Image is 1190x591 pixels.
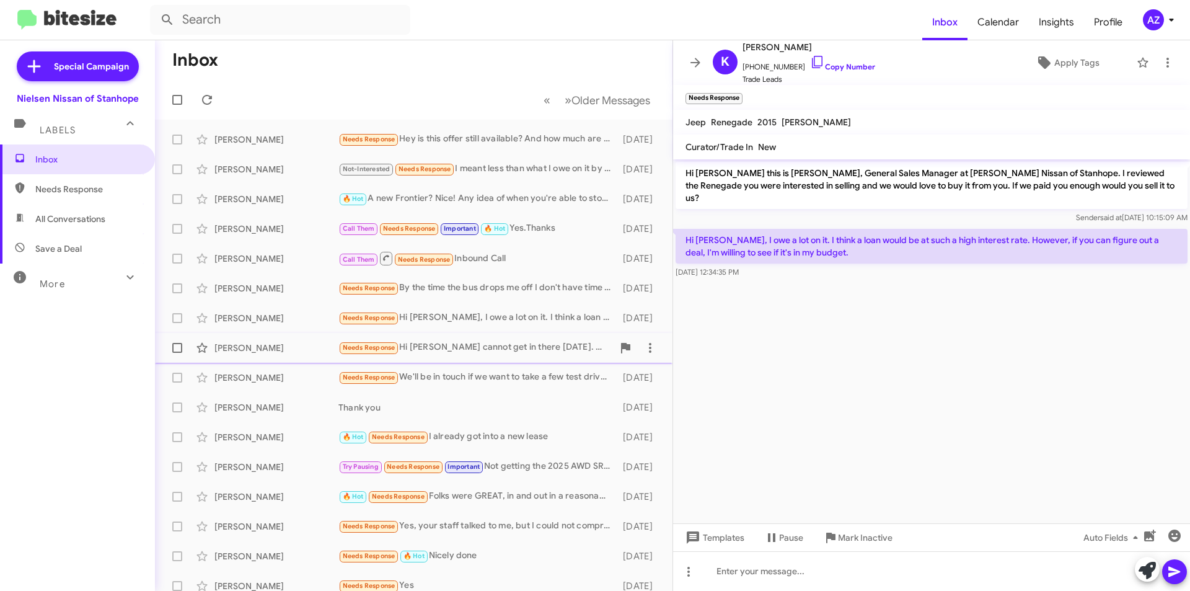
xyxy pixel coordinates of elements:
[757,117,777,128] span: 2015
[338,281,617,295] div: By the time the bus drops me off I don't have time during the week to do anything Still looking a...
[343,165,390,173] span: Not-Interested
[685,117,706,128] span: Jeep
[214,163,338,176] div: [PERSON_NAME]
[214,282,338,295] div: [PERSON_NAME]
[214,371,338,384] div: [PERSON_NAME]
[967,4,1029,40] a: Calendar
[338,311,617,325] div: Hi [PERSON_NAME], I owe a lot on it. I think a loan would be at such a high interest rate. Howeve...
[338,401,617,414] div: Thank you
[673,527,754,549] button: Templates
[214,193,338,205] div: [PERSON_NAME]
[571,94,650,107] span: Older Messages
[754,527,813,549] button: Pause
[758,141,776,153] span: New
[338,430,617,444] div: I already got into a new lease
[1083,527,1143,549] span: Auto Fields
[35,213,105,225] span: All Conversations
[617,461,663,473] div: [DATE]
[1003,51,1130,74] button: Apply Tags
[338,162,617,176] div: I meant less than what I owe on it by 8,000.
[338,460,617,474] div: Not getting the 2025 AWD SR Kicks for the price we can afford and no one at any dealership is wil...
[1029,4,1084,40] a: Insights
[372,492,425,500] span: Needs Response
[214,550,338,562] div: [PERSON_NAME]
[214,461,338,473] div: [PERSON_NAME]
[399,165,451,173] span: Needs Response
[343,284,395,292] span: Needs Response
[617,312,663,324] div: [DATE]
[40,278,65,290] span: More
[676,162,1188,209] p: Hi [PERSON_NAME] this is [PERSON_NAME], General Sales Manager at [PERSON_NAME] Nissan of Stanhope...
[743,55,875,73] span: [PHONE_NUMBER]
[338,221,617,236] div: Yes.Thanks
[343,522,395,530] span: Needs Response
[1084,4,1132,40] a: Profile
[721,52,729,72] span: K
[54,60,129,73] span: Special Campaign
[40,125,76,136] span: Labels
[214,312,338,324] div: [PERSON_NAME]
[617,163,663,176] div: [DATE]
[403,552,425,560] span: 🔥 Hot
[17,51,139,81] a: Special Campaign
[838,527,892,549] span: Mark Inactive
[343,314,395,322] span: Needs Response
[343,373,395,381] span: Needs Response
[398,256,451,264] span: Needs Response
[372,433,425,441] span: Needs Response
[1100,213,1122,222] span: said at
[1143,9,1164,30] div: AZ
[343,256,375,264] span: Call Them
[343,433,364,441] span: 🔥 Hot
[617,401,663,414] div: [DATE]
[214,491,338,503] div: [PERSON_NAME]
[557,87,658,113] button: Next
[565,92,571,108] span: »
[214,342,338,354] div: [PERSON_NAME]
[214,431,338,443] div: [PERSON_NAME]
[214,223,338,235] div: [PERSON_NAME]
[676,267,739,277] span: [DATE] 12:34:35 PM
[343,582,395,590] span: Needs Response
[214,133,338,146] div: [PERSON_NAME]
[813,527,902,549] button: Mark Inactive
[338,519,617,533] div: Yes, your staff talked to me, but I could not compromise with the price he was asking. I wanted t...
[617,282,663,295] div: [DATE]
[343,552,395,560] span: Needs Response
[343,492,364,500] span: 🔥 Hot
[1054,51,1100,74] span: Apply Tags
[810,62,875,71] a: Copy Number
[743,40,875,55] span: [PERSON_NAME]
[338,132,617,146] div: Hey is this offer still available? And how much are talking here
[782,117,851,128] span: [PERSON_NAME]
[343,463,379,471] span: Try Pausing
[617,371,663,384] div: [DATE]
[685,93,743,104] small: Needs Response
[617,431,663,443] div: [DATE]
[617,252,663,265] div: [DATE]
[711,117,752,128] span: Renegade
[683,527,744,549] span: Templates
[383,224,436,233] span: Needs Response
[484,224,505,233] span: 🔥 Hot
[537,87,658,113] nav: Page navigation example
[343,344,395,352] span: Needs Response
[343,224,375,233] span: Call Them
[685,141,753,153] span: Curator/Trade In
[17,92,139,105] div: Nielsen Nissan of Stanhope
[338,489,617,504] div: Folks were GREAT, in and out in a reasonable time. Don't need a follow-up scheduled now; I'll sch...
[214,520,338,533] div: [PERSON_NAME]
[617,550,663,562] div: [DATE]
[779,527,803,549] span: Pause
[444,224,476,233] span: Important
[338,549,617,563] div: Nicely done
[343,135,395,143] span: Needs Response
[150,5,410,35] input: Search
[1132,9,1176,30] button: AZ
[743,73,875,86] span: Trade Leads
[338,370,617,384] div: We'll be in touch if we want to take a few test drives. Thanks!
[447,463,480,471] span: Important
